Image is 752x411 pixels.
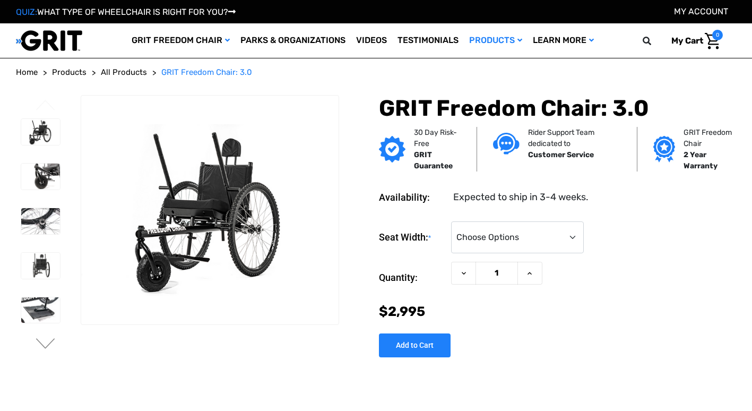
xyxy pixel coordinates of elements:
img: Customer service [493,133,520,155]
span: Products [52,67,87,77]
a: Products [52,66,87,79]
a: Learn More [528,23,599,58]
span: 0 [712,30,723,40]
img: GRIT Freedom Chair: 3.0 [21,119,60,145]
a: QUIZ:WHAT TYPE OF WHEELCHAIR IS RIGHT FOR YOU? [16,7,236,17]
strong: GRIT Guarantee [414,150,453,170]
span: GRIT Freedom Chair: 3.0 [161,67,252,77]
a: Home [16,66,38,79]
a: Testimonials [392,23,464,58]
a: Videos [351,23,392,58]
img: GRIT Guarantee [379,136,405,162]
a: GRIT Freedom Chair: 3.0 [161,66,252,79]
a: Products [464,23,528,58]
img: Cart [705,33,720,49]
img: GRIT Freedom Chair: 3.0 [81,124,339,296]
span: QUIZ: [16,7,37,17]
a: All Products [101,66,147,79]
input: Add to Cart [379,333,451,357]
a: Account [674,6,728,16]
label: Seat Width: [379,221,446,254]
img: GRIT Freedom Chair: 3.0 [21,164,60,190]
button: Go to slide 2 of 3 [34,338,57,351]
strong: 2 Year Warranty [684,150,718,170]
input: Search [647,30,663,52]
strong: Customer Service [528,150,594,159]
label: Quantity: [379,262,446,294]
p: Rider Support Team dedicated to [528,127,621,149]
p: GRIT Freedom Chair [684,127,740,149]
button: Go to slide 3 of 3 [34,100,57,113]
nav: Breadcrumb [16,66,736,79]
a: Parks & Organizations [235,23,351,58]
span: All Products [101,67,147,77]
dd: Expected to ship in 3-4 weeks. [453,190,589,204]
h1: GRIT Freedom Chair: 3.0 [379,95,736,122]
span: $2,995 [379,304,425,319]
img: GRIT Freedom Chair: 3.0 [21,297,60,323]
img: GRIT Freedom Chair: 3.0 [21,253,60,279]
span: Home [16,67,38,77]
dt: Availability: [379,190,446,204]
img: GRIT All-Terrain Wheelchair and Mobility Equipment [16,30,82,52]
a: GRIT Freedom Chair [126,23,235,58]
img: GRIT Freedom Chair: 3.0 [21,208,60,234]
p: 30 Day Risk-Free [414,127,461,149]
a: Cart with 0 items [663,30,723,52]
img: Grit freedom [653,136,675,162]
span: My Cart [671,36,703,46]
